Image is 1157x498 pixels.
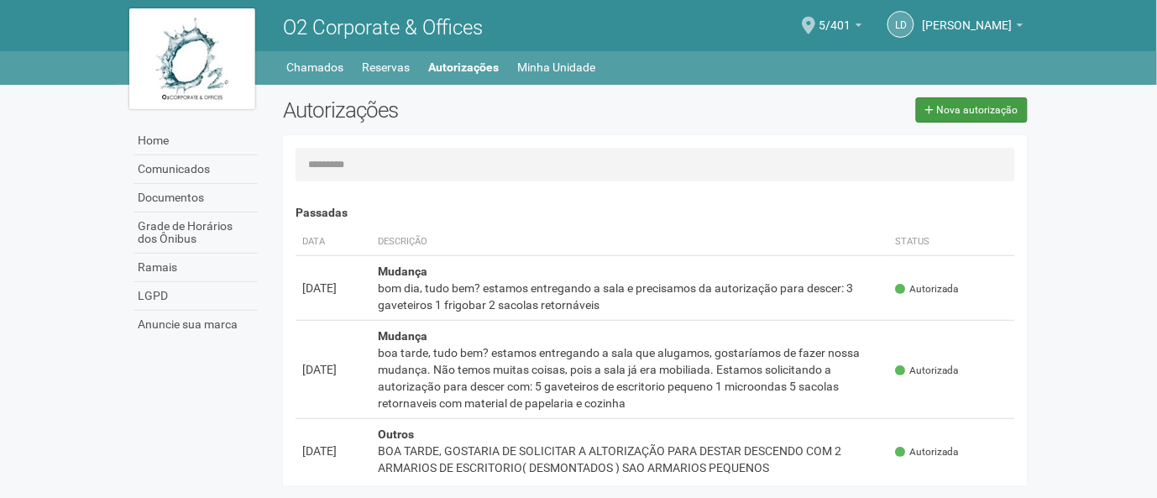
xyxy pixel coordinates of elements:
[923,21,1023,34] a: [PERSON_NAME]
[133,311,258,338] a: Anuncie sua marca
[896,282,959,296] span: Autorizada
[302,443,364,459] div: [DATE]
[378,344,882,412] div: boa tarde, tudo bem? estamos entregando a sala que alugamos, gostaríamos de fazer nossa mudança. ...
[133,212,258,254] a: Grade de Horários dos Ônibus
[887,11,914,38] a: Ld
[302,280,364,296] div: [DATE]
[819,21,862,34] a: 5/401
[362,55,410,79] a: Reservas
[937,104,1018,116] span: Nova autorização
[378,329,427,343] strong: Mudança
[819,3,851,32] span: 5/401
[129,8,255,109] img: logo.jpg
[133,184,258,212] a: Documentos
[371,228,889,256] th: Descrição
[428,55,499,79] a: Autorizações
[133,127,258,155] a: Home
[286,55,343,79] a: Chamados
[378,265,427,278] strong: Mudança
[378,427,414,441] strong: Outros
[916,97,1028,123] a: Nova autorização
[517,55,595,79] a: Minha Unidade
[889,228,1015,256] th: Status
[896,445,959,459] span: Autorizada
[296,228,371,256] th: Data
[923,3,1013,32] span: Luana de Menezes Reis
[133,155,258,184] a: Comunicados
[296,207,1015,219] h4: Passadas
[133,282,258,311] a: LGPD
[378,443,882,476] div: BOA TARDE, GOSTARIA DE SOLICITAR A ALTORIZAÇÃO PARA DESTAR DESCENDO COM 2 ARMARIOS DE ESCRITORIO(...
[283,97,642,123] h2: Autorizações
[896,364,959,378] span: Autorizada
[302,361,364,378] div: [DATE]
[378,280,882,313] div: bom dia, tudo bem? estamos entregando a sala e precisamos da autorização para descer: 3 gaveteiro...
[283,16,483,39] span: O2 Corporate & Offices
[133,254,258,282] a: Ramais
